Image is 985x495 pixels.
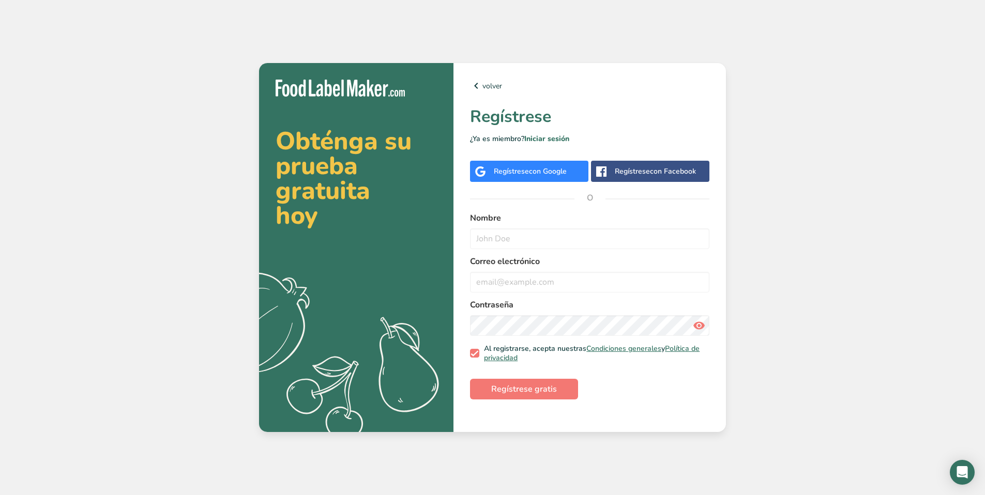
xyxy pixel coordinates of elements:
h2: Obténga su prueba gratuita hoy [276,129,437,228]
a: Iniciar sesión [524,134,569,144]
p: ¿Ya es miembro? [470,133,709,144]
div: Regístrese [494,166,567,177]
div: Regístrese [615,166,696,177]
label: Nombre [470,212,709,224]
a: volver [470,80,709,92]
span: Al registrarse, acepta nuestras y [479,344,706,362]
span: con Google [529,166,567,176]
span: O [574,182,605,213]
h1: Regístrese [470,104,709,129]
input: John Doe [470,228,709,249]
span: Regístrese gratis [491,383,557,395]
span: con Facebook [650,166,696,176]
a: Condiciones generales [586,344,661,353]
div: Open Intercom Messenger [950,460,975,485]
img: Food Label Maker [276,80,405,97]
label: Contraseña [470,299,709,311]
a: Política de privacidad [484,344,700,363]
label: Correo electrónico [470,255,709,268]
button: Regístrese gratis [470,379,578,399]
input: email@example.com [470,272,709,292]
